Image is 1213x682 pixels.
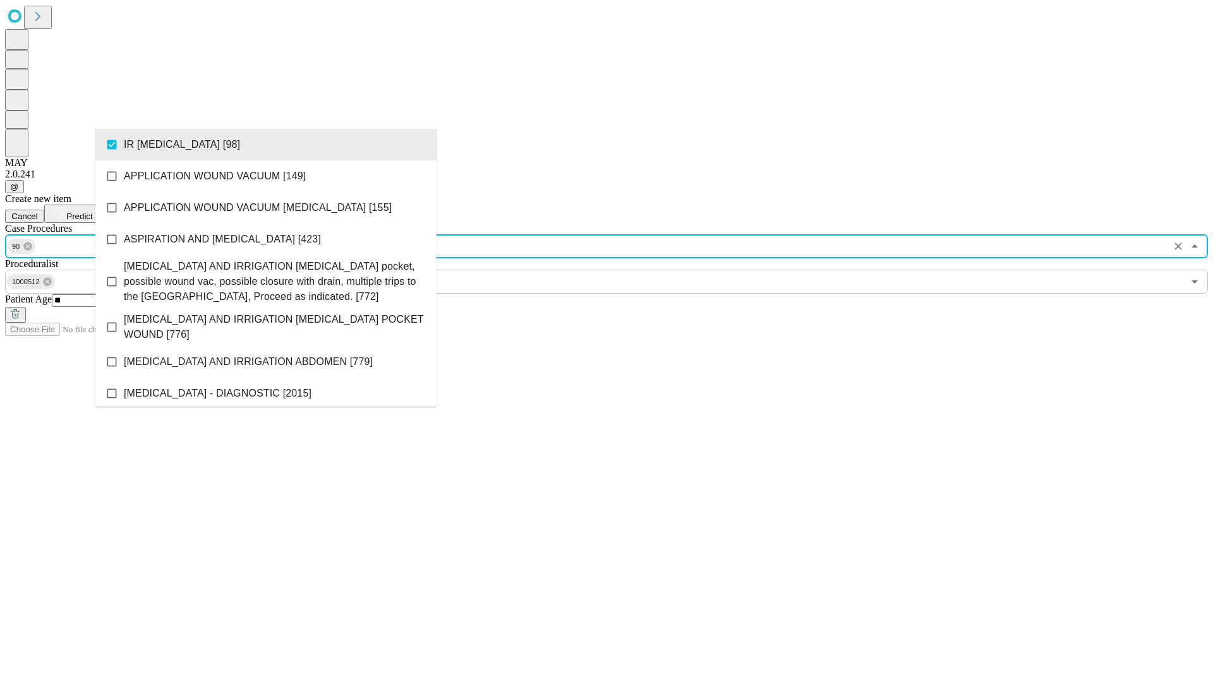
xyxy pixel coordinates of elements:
[124,312,426,342] span: [MEDICAL_DATA] AND IRRIGATION [MEDICAL_DATA] POCKET WOUND [776]
[124,386,311,401] span: [MEDICAL_DATA] - DIAGNOSTIC [2015]
[1186,237,1204,255] button: Close
[11,212,38,221] span: Cancel
[1186,273,1204,290] button: Open
[1169,237,1187,255] button: Clear
[5,193,71,204] span: Create new item
[5,223,72,234] span: Scheduled Procedure
[124,169,306,184] span: APPLICATION WOUND VACUUM [149]
[5,157,1208,169] div: MAY
[7,275,45,289] span: 1000512
[7,274,55,289] div: 1000512
[7,239,35,254] div: 98
[44,205,102,223] button: Predict
[5,294,52,304] span: Patient Age
[10,182,19,191] span: @
[5,258,58,269] span: Proceduralist
[124,200,392,215] span: APPLICATION WOUND VACUUM [MEDICAL_DATA] [155]
[124,259,426,304] span: [MEDICAL_DATA] AND IRRIGATION [MEDICAL_DATA] pocket, possible wound vac, possible closure with dr...
[124,354,373,369] span: [MEDICAL_DATA] AND IRRIGATION ABDOMEN [779]
[5,210,44,223] button: Cancel
[5,169,1208,180] div: 2.0.241
[124,232,321,247] span: ASPIRATION AND [MEDICAL_DATA] [423]
[124,137,240,152] span: IR [MEDICAL_DATA] [98]
[5,180,24,193] button: @
[7,239,25,254] span: 98
[66,212,92,221] span: Predict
